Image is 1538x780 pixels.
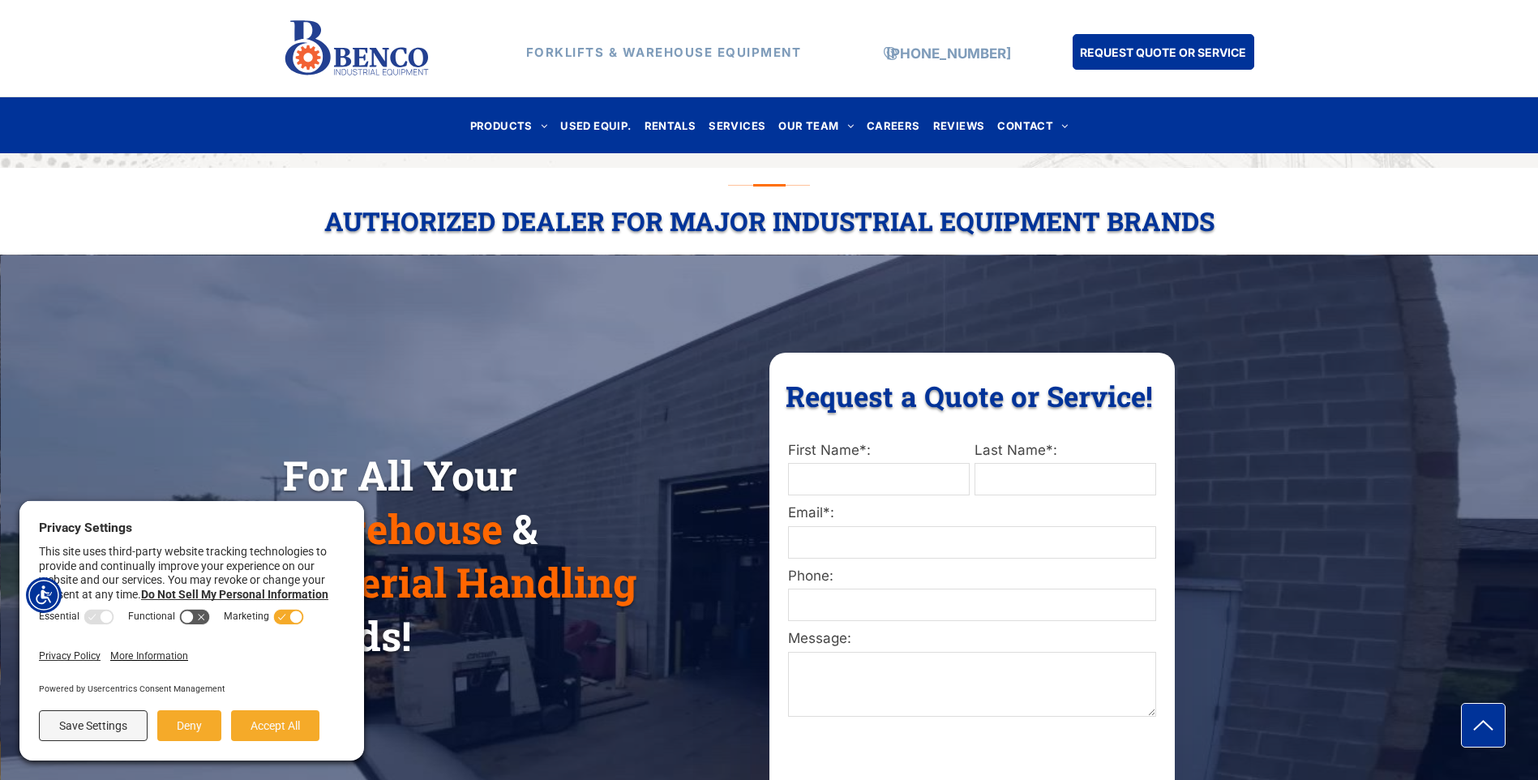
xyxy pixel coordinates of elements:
[788,440,970,461] label: First Name*:
[702,114,772,136] a: SERVICES
[554,114,637,136] a: USED EQUIP.
[975,440,1156,461] label: Last Name*:
[788,503,1156,524] label: Email*:
[991,114,1074,136] a: CONTACT
[512,502,538,555] span: &
[283,555,636,609] span: Material Handling
[788,628,1156,649] label: Message:
[786,377,1153,414] span: Request a Quote or Service!
[283,502,503,555] span: Warehouse
[886,45,1011,62] a: [PHONE_NUMBER]
[1073,34,1254,70] a: REQUEST QUOTE OR SERVICE
[1080,37,1246,67] span: REQUEST QUOTE OR SERVICE
[788,566,1156,587] label: Phone:
[283,609,411,662] span: Needs!
[526,45,802,60] strong: FORKLIFTS & WAREHOUSE EQUIPMENT
[927,114,992,136] a: REVIEWS
[324,204,1215,238] span: Authorized Dealer For Major Industrial Equipment Brands
[464,114,555,136] a: PRODUCTS
[772,114,860,136] a: OUR TEAM
[26,577,62,613] div: Accessibility Menu
[638,114,703,136] a: RENTALS
[283,448,517,502] span: For All Your
[860,114,927,136] a: CAREERS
